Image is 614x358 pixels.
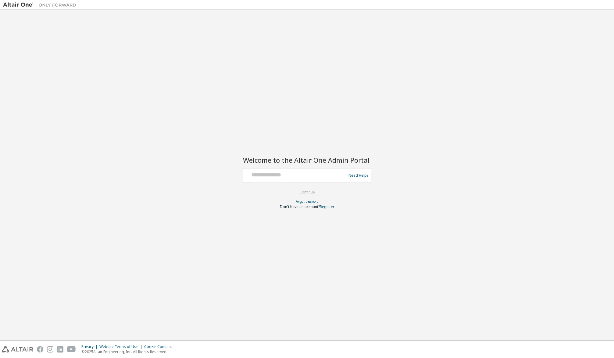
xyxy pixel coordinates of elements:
[243,156,371,164] h2: Welcome to the Altair One Admin Portal
[47,346,53,353] img: instagram.svg
[280,204,320,209] span: Don't have an account?
[3,2,79,8] img: Altair One
[81,349,176,354] p: © 2025 Altair Engineering, Inc. All Rights Reserved.
[348,175,368,175] a: Need Help?
[81,344,99,349] div: Privacy
[144,344,176,349] div: Cookie Consent
[99,344,144,349] div: Website Terms of Use
[57,346,63,353] img: linkedin.svg
[296,199,319,204] a: Forgot password
[320,204,334,209] a: Register
[67,346,76,353] img: youtube.svg
[37,346,43,353] img: facebook.svg
[2,346,33,353] img: altair_logo.svg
